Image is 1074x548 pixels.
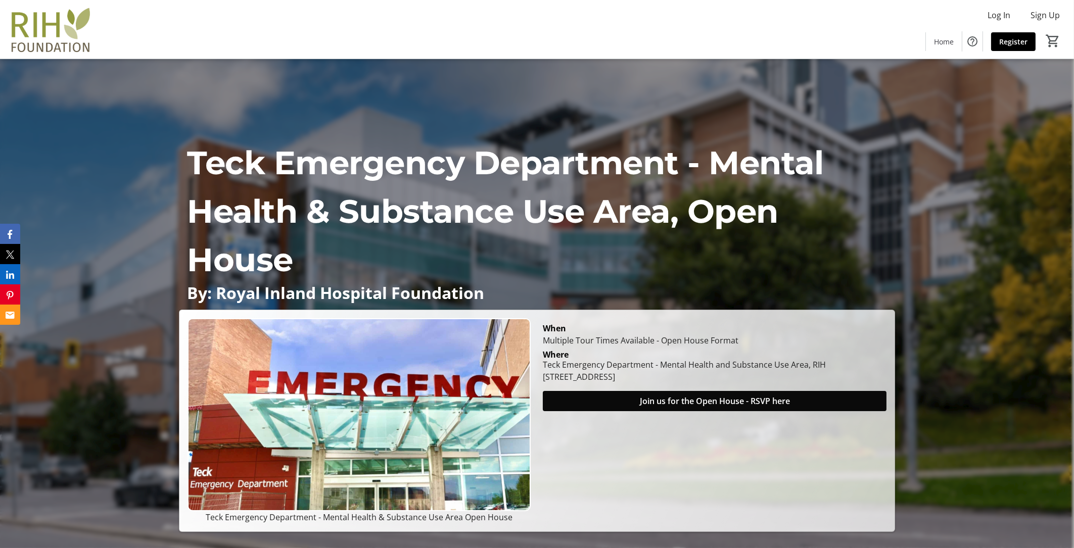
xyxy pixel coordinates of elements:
[188,511,531,523] p: Teck Emergency Department - Mental Health & Substance Use Area Open House
[991,32,1036,51] a: Register
[187,138,887,284] p: Teck Emergency Department - Mental Health & Substance Use Area, Open House
[640,395,790,407] span: Join us for the Open House - RSVP here
[979,7,1018,23] button: Log In
[926,32,962,51] a: Home
[962,31,983,52] button: Help
[543,359,826,371] div: Teck Emergency Department - Mental Health and Substance Use Area, RIH
[543,351,569,359] div: Where
[543,334,886,346] div: Multiple Tour Times Available - Open House Format
[988,9,1010,21] span: Log In
[187,284,887,302] p: By: Royal Inland Hospital Foundation
[6,4,96,55] img: Royal Inland Hospital Foundation 's Logo
[1031,9,1060,21] span: Sign Up
[543,391,886,411] button: Join us for the Open House - RSVP here
[188,318,531,511] img: Campaign CTA Media Photo
[543,322,566,334] div: When
[934,36,954,47] span: Home
[543,371,826,383] div: [STREET_ADDRESS]
[1022,7,1068,23] button: Sign Up
[1044,32,1062,50] button: Cart
[999,36,1028,47] span: Register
